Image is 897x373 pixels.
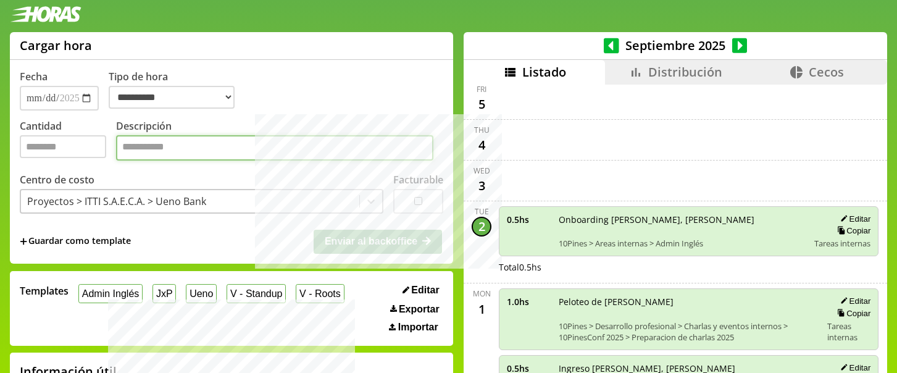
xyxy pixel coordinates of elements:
[814,238,870,249] span: Tareas internas
[393,173,443,186] label: Facturable
[833,308,870,319] button: Copiar
[27,195,206,208] div: Proyectos > ITTI S.A.E.C.A. > Ueno Bank
[186,284,217,303] button: Ueno
[20,235,27,248] span: +
[109,86,235,109] select: Tipo de hora
[559,296,819,308] span: Peloteo de [PERSON_NAME]
[20,70,48,83] label: Fecha
[522,64,566,80] span: Listado
[833,225,870,236] button: Copiar
[472,135,491,155] div: 4
[399,284,443,296] button: Editar
[20,119,116,164] label: Cantidad
[559,238,806,249] span: 10Pines > Areas internas > Admin Inglés
[648,64,722,80] span: Distribución
[20,284,69,298] span: Templates
[472,299,491,319] div: 1
[20,173,94,186] label: Centro de costo
[507,214,550,225] span: 0.5 hs
[10,6,81,22] img: logotipo
[837,363,870,373] button: Editar
[475,206,489,217] div: Tue
[619,37,732,54] span: Septiembre 2025
[559,321,819,343] span: 10Pines > Desarrollo profesional > Charlas y eventos internos > 10PinesConf 2025 > Preparacion de...
[472,217,491,237] div: 2
[411,285,439,296] span: Editar
[837,214,870,224] button: Editar
[474,125,490,135] div: Thu
[20,235,131,248] span: +Guardar como template
[473,288,491,299] div: Mon
[837,296,870,306] button: Editar
[227,284,286,303] button: V - Standup
[827,321,870,343] span: Tareas internas
[296,284,344,303] button: V - Roots
[78,284,143,303] button: Admin Inglés
[116,119,443,164] label: Descripción
[474,166,490,176] div: Wed
[398,322,438,333] span: Importar
[399,304,440,315] span: Exportar
[477,84,486,94] div: Fri
[809,64,844,80] span: Cecos
[109,70,244,111] label: Tipo de hora
[386,303,443,316] button: Exportar
[559,214,806,225] span: Onboarding [PERSON_NAME], [PERSON_NAME]
[507,296,550,308] span: 1.0 hs
[116,135,433,161] textarea: Descripción
[472,176,491,196] div: 3
[472,94,491,114] div: 5
[152,284,176,303] button: JxP
[20,37,92,54] h1: Cargar hora
[499,261,878,273] div: Total 0.5 hs
[20,135,106,158] input: Cantidad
